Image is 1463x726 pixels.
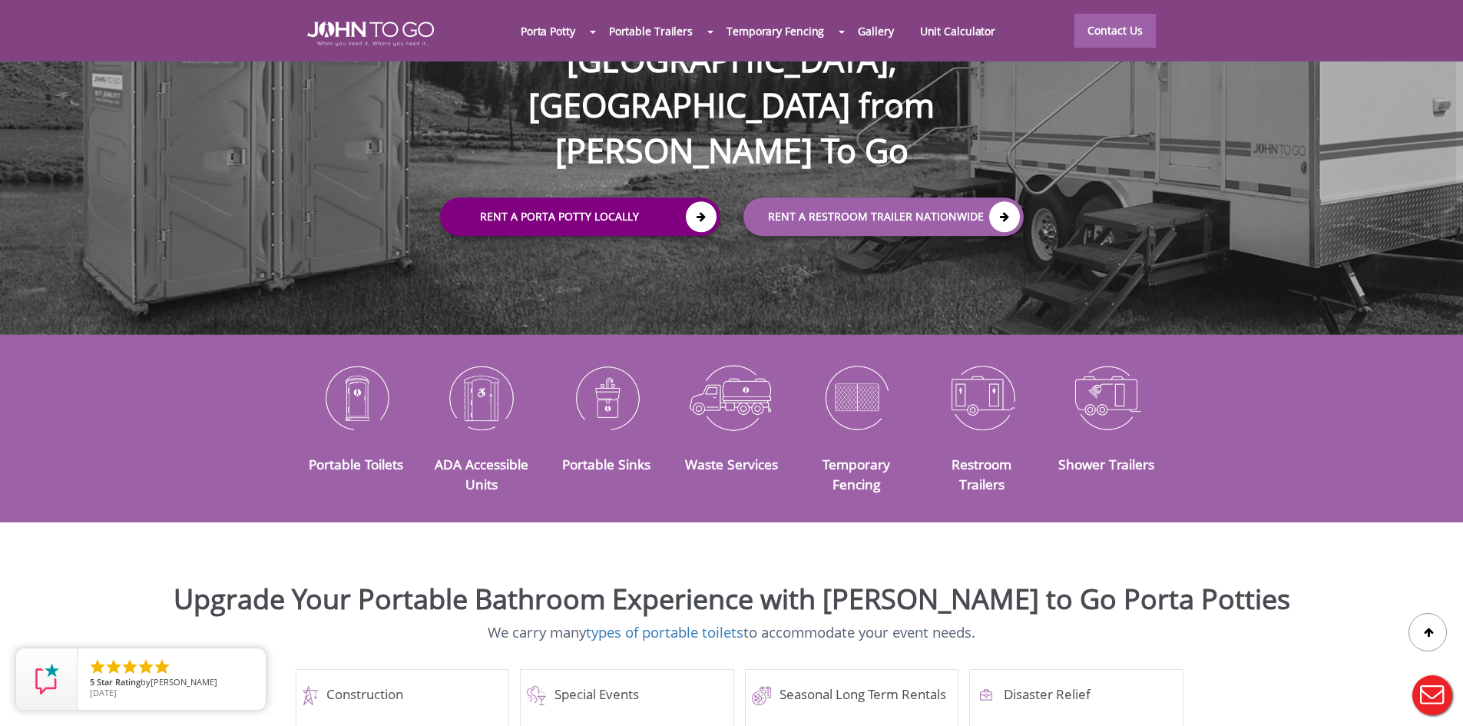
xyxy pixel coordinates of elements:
[743,198,1024,237] a: rent a RESTROOM TRAILER Nationwide
[104,658,123,676] li: 
[90,687,117,698] span: [DATE]
[527,686,727,705] a: Special Events
[137,658,155,676] li: 
[151,676,217,688] span: [PERSON_NAME]
[1402,665,1463,726] button: Live Chat
[309,455,403,473] a: Portable Toilets
[430,357,532,437] img: ADA-Accessible-Units-icon_N.png
[440,198,720,237] a: Rent a Porta Potty Locally
[845,15,906,48] a: Gallery
[307,22,434,46] img: JOHN to go
[907,15,1009,48] a: Unit Calculator
[1074,14,1156,48] a: Contact Us
[88,658,107,676] li: 
[1058,455,1154,473] a: Shower Trailers
[303,686,502,705] a: Construction
[90,676,94,688] span: 5
[435,455,528,493] a: ADA Accessible Units
[596,15,706,48] a: Portable Trailers
[97,676,141,688] span: Star Rating
[680,357,783,437] img: Waste-Services-icon_N.png
[306,357,408,437] img: Portable-Toilets-icon_N.png
[685,455,778,473] a: Waste Services
[562,455,650,473] a: Portable Sinks
[713,15,837,48] a: Temporary Fencing
[508,15,588,48] a: Porta Potty
[752,686,952,705] a: Seasonal Long Term Rentals
[952,455,1011,493] a: Restroom Trailers
[12,622,1451,643] p: We carry many to accommodate your event needs.
[823,455,890,493] a: Temporary Fencing
[31,664,62,695] img: Review Rating
[555,357,657,437] img: Portable-Sinks-icon_N.png
[1056,357,1158,437] img: Shower-Trailers-icon_N.png
[153,658,171,676] li: 
[121,658,139,676] li: 
[12,584,1451,615] h2: Upgrade Your Portable Bathroom Experience with [PERSON_NAME] to Go Porta Potties
[806,357,908,437] img: Temporary-Fencing-cion_N.png
[976,686,1176,705] h4: Disaster Relief
[90,678,253,688] span: by
[931,357,1033,437] img: Restroom-Trailers-icon_N.png
[586,622,743,641] a: types of portable toilets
